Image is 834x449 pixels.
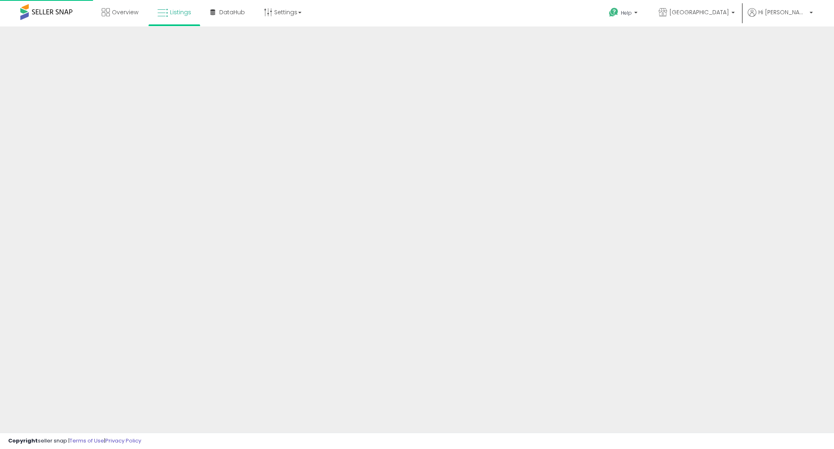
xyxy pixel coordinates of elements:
[609,7,619,18] i: Get Help
[669,8,729,16] span: [GEOGRAPHIC_DATA]
[603,1,646,26] a: Help
[219,8,245,16] span: DataHub
[758,8,807,16] span: Hi [PERSON_NAME]
[621,9,632,16] span: Help
[748,8,813,26] a: Hi [PERSON_NAME]
[170,8,191,16] span: Listings
[112,8,138,16] span: Overview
